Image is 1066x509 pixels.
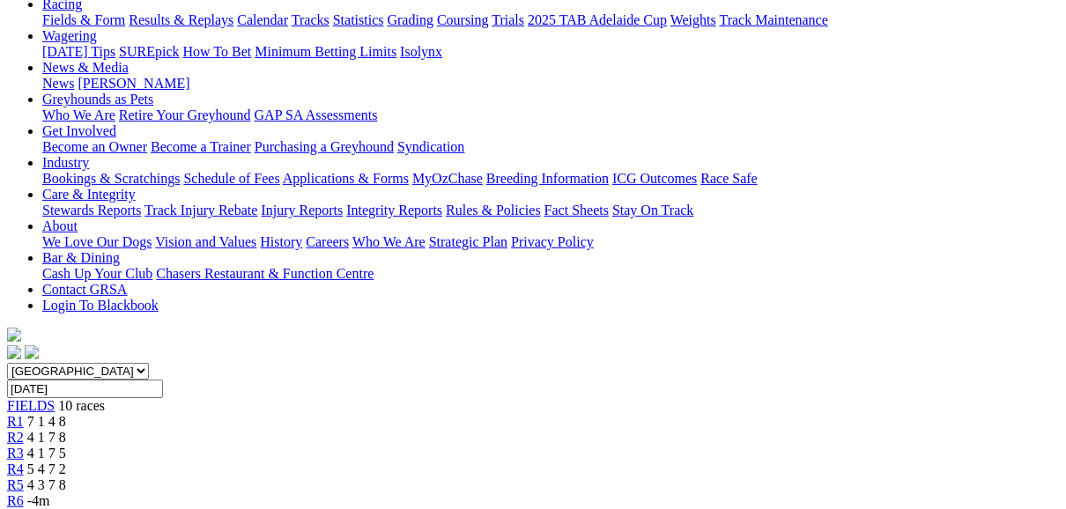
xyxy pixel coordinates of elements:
[42,44,115,59] a: [DATE] Tips
[42,123,116,138] a: Get Involved
[183,44,252,59] a: How To Bet
[27,430,66,445] span: 4 1 7 8
[412,171,483,186] a: MyOzChase
[7,477,24,492] a: R5
[42,234,1059,250] div: About
[42,139,1059,155] div: Get Involved
[156,266,374,281] a: Chasers Restaurant & Function Centre
[7,380,163,398] input: Select date
[42,250,120,265] a: Bar & Dining
[27,493,50,508] span: -4m
[261,203,343,218] a: Injury Reports
[437,12,489,27] a: Coursing
[42,60,129,75] a: News & Media
[346,203,442,218] a: Integrity Reports
[255,107,378,122] a: GAP SA Assessments
[388,12,433,27] a: Grading
[42,76,74,91] a: News
[446,203,541,218] a: Rules & Policies
[42,171,180,186] a: Bookings & Scratchings
[333,12,384,27] a: Statistics
[255,139,394,154] a: Purchasing a Greyhound
[42,282,127,297] a: Contact GRSA
[42,155,89,170] a: Industry
[42,203,141,218] a: Stewards Reports
[25,345,39,359] img: twitter.svg
[7,430,24,445] a: R2
[292,12,329,27] a: Tracks
[155,234,256,249] a: Vision and Values
[720,12,828,27] a: Track Maintenance
[27,414,66,429] span: 7 1 4 8
[283,171,409,186] a: Applications & Forms
[612,203,693,218] a: Stay On Track
[27,461,66,476] span: 5 4 7 2
[7,414,24,429] a: R1
[700,171,757,186] a: Race Safe
[144,203,257,218] a: Track Injury Rebate
[511,234,594,249] a: Privacy Policy
[306,234,349,249] a: Careers
[27,446,66,461] span: 4 1 7 5
[42,171,1059,187] div: Industry
[7,493,24,508] a: R6
[183,171,279,186] a: Schedule of Fees
[42,266,152,281] a: Cash Up Your Club
[544,203,609,218] a: Fact Sheets
[119,107,251,122] a: Retire Your Greyhound
[7,345,21,359] img: facebook.svg
[42,234,152,249] a: We Love Our Dogs
[400,44,442,59] a: Isolynx
[397,139,464,154] a: Syndication
[42,12,1059,28] div: Racing
[237,12,288,27] a: Calendar
[7,328,21,342] img: logo-grsa-white.png
[260,234,302,249] a: History
[27,477,66,492] span: 4 3 7 8
[255,44,396,59] a: Minimum Betting Limits
[42,12,125,27] a: Fields & Form
[7,446,24,461] a: R3
[42,44,1059,60] div: Wagering
[486,171,609,186] a: Breeding Information
[42,76,1059,92] div: News & Media
[42,139,147,154] a: Become an Owner
[42,298,159,313] a: Login To Blackbook
[42,187,136,202] a: Care & Integrity
[42,92,153,107] a: Greyhounds as Pets
[7,461,24,476] a: R4
[58,398,105,413] span: 10 races
[42,266,1059,282] div: Bar & Dining
[612,171,697,186] a: ICG Outcomes
[42,203,1059,218] div: Care & Integrity
[42,107,115,122] a: Who We Are
[670,12,716,27] a: Weights
[352,234,426,249] a: Who We Are
[429,234,507,249] a: Strategic Plan
[119,44,179,59] a: SUREpick
[492,12,524,27] a: Trials
[42,218,78,233] a: About
[42,107,1059,123] div: Greyhounds as Pets
[528,12,667,27] a: 2025 TAB Adelaide Cup
[7,398,55,413] a: FIELDS
[151,139,251,154] a: Become a Trainer
[129,12,233,27] a: Results & Replays
[42,28,97,43] a: Wagering
[78,76,189,91] a: [PERSON_NAME]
